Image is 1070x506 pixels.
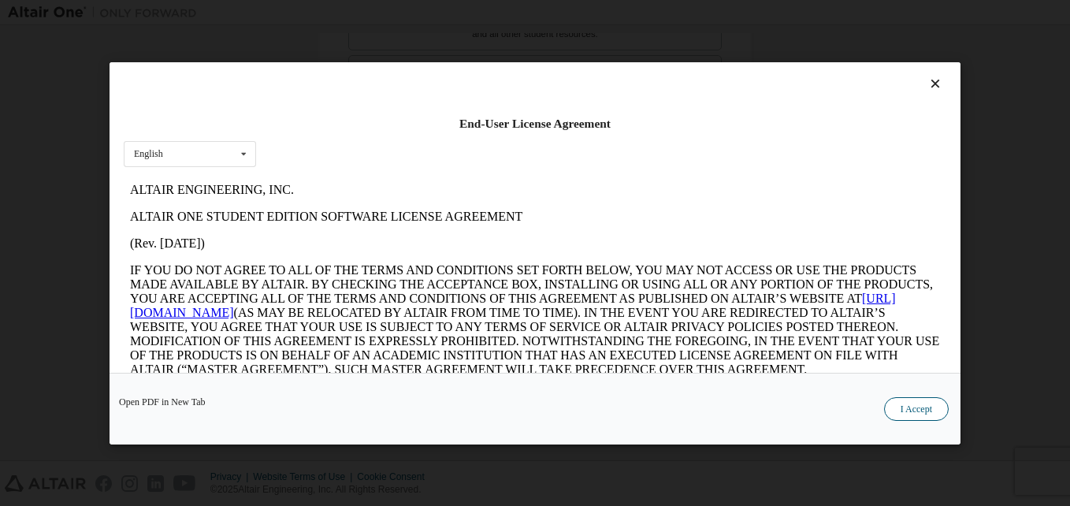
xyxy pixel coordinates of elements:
p: IF YOU DO NOT AGREE TO ALL OF THE TERMS AND CONDITIONS SET FORTH BELOW, YOU MAY NOT ACCESS OR USE... [6,87,816,200]
div: End-User License Agreement [124,116,946,132]
p: ALTAIR ONE STUDENT EDITION SOFTWARE LICENSE AGREEMENT [6,33,816,47]
div: English [134,149,163,158]
p: ALTAIR ENGINEERING, INC. [6,6,816,20]
button: I Accept [884,396,949,420]
a: [URL][DOMAIN_NAME] [6,115,772,143]
a: Open PDF in New Tab [119,396,206,406]
p: (Rev. [DATE]) [6,60,816,74]
p: This Altair One Student Edition Software License Agreement (“Agreement”) is between Altair Engine... [6,213,816,270]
